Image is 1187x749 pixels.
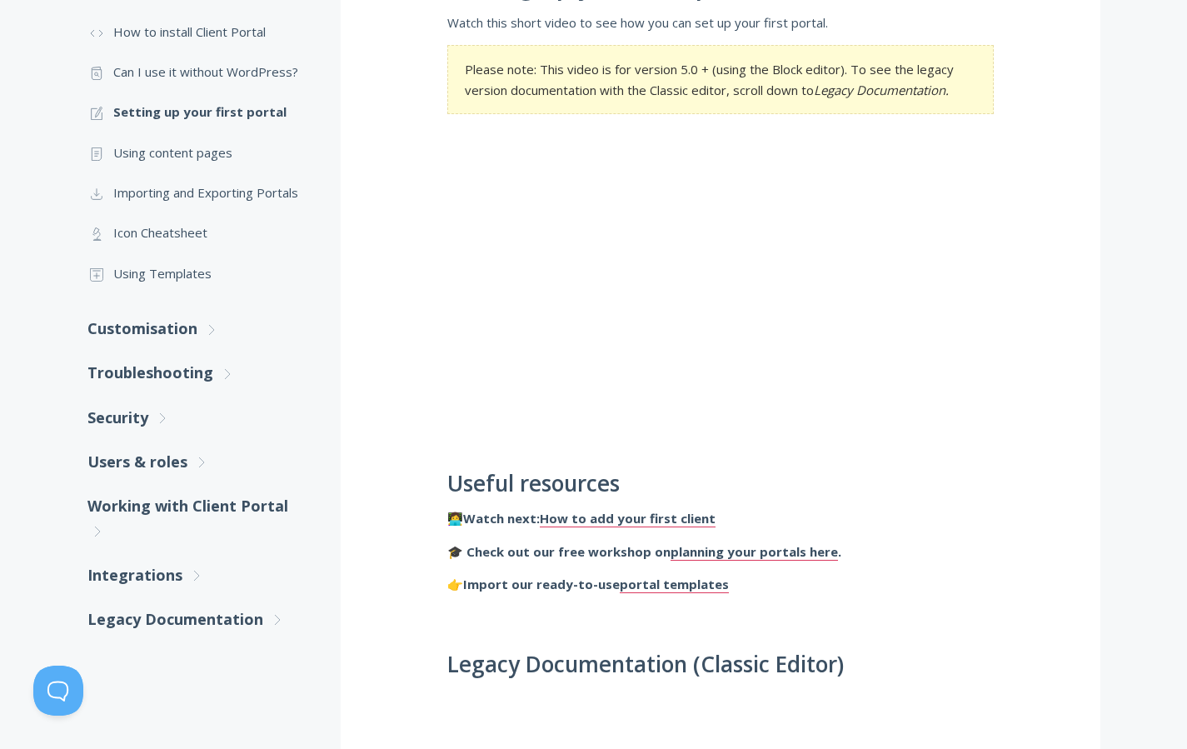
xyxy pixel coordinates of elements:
a: Integrations [87,553,307,597]
a: Troubleshooting [87,351,307,395]
h2: Useful resources [447,472,994,497]
a: How to install Client Portal [87,12,307,52]
iframe: Setting Up Your First Client Portal [447,139,994,447]
a: Legacy Documentation [87,597,307,642]
strong: Watch next: [463,510,716,527]
h2: Legacy Documentation (Classic Editor) [447,652,994,677]
p: 👉 [447,574,994,594]
p: Watch this short video to see how you can set up your first portal. [447,12,994,32]
a: portal templates [620,576,729,593]
a: Security [87,396,307,440]
a: Icon Cheatsheet [87,212,307,252]
p: 👩‍💻 [447,508,994,528]
a: planning your portals here [671,543,838,561]
a: Using content pages [87,132,307,172]
a: Users & roles [87,440,307,484]
em: Legacy Documentation. [814,82,949,98]
section: Please note: This video is for version 5.0 + (using the Block editor). To see the legacy version ... [447,45,994,114]
strong: 🎓 Check out our free workshop on . [447,543,841,561]
a: Importing and Exporting Portals [87,172,307,212]
iframe: Toggle Customer Support [33,666,83,716]
a: Can I use it without WordPress? [87,52,307,92]
a: Using Templates [87,253,307,293]
a: Working with Client Portal [87,484,307,553]
a: Customisation [87,307,307,351]
a: Setting up your first portal [87,92,307,132]
a: How to add your first client [540,510,716,527]
strong: Import our ready-to-use [463,576,729,593]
